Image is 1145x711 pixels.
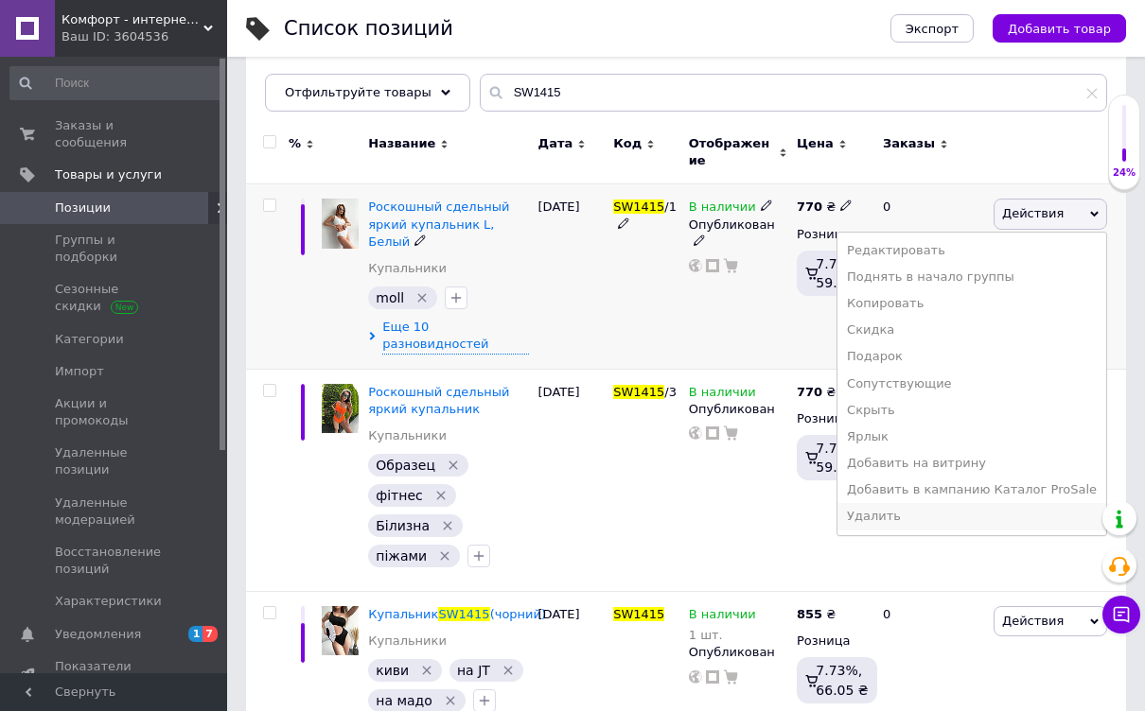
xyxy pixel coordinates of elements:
span: Добавить товар [1008,22,1111,36]
span: на JT [457,663,490,678]
svg: Удалить метку [437,548,452,564]
span: Импорт [55,363,104,380]
li: Подарок [837,343,1106,370]
span: на мадо [376,693,432,708]
span: 7 [203,626,218,642]
div: Опубликован [689,644,787,661]
span: Удаленные модерацией [55,494,175,529]
svg: Удалить метку [440,518,455,533]
div: [DATE] [534,369,609,592]
a: Купальники [368,260,447,277]
b: 770 [797,385,822,399]
span: % [289,135,301,152]
span: В наличии [689,385,756,405]
div: Список позиций [284,19,453,39]
span: Образец [376,458,435,473]
span: Со скидкой [265,75,350,92]
button: Добавить товар [993,14,1126,43]
span: SW1415 [613,607,664,621]
div: Опубликован [689,217,787,251]
div: [DATE] [534,184,609,369]
span: Действия [1002,206,1064,220]
input: Поиск по названию позиции, артикулу и поисковым запросам [480,74,1107,112]
span: Удаленные позиции [55,444,175,478]
li: Сопутствующие [837,371,1106,397]
a: КупальникSW1415(чорний) [368,607,546,621]
button: Чат с покупателем [1102,596,1140,633]
li: Поднять в начало группы [837,264,1106,290]
li: Ярлык [837,424,1106,450]
span: Уведомления [55,626,141,643]
b: 855 [797,607,822,621]
b: 770 [797,199,822,214]
span: Сезонные скидки [55,281,175,315]
span: Роскошный сдельный яркий купальник L, Белый [368,199,509,248]
span: /3 [664,385,677,399]
div: ₴ [797,384,836,401]
svg: Удалить метку [501,663,516,678]
span: Білизна [376,518,430,533]
span: Действия [1002,614,1064,628]
span: фітнеc [376,488,422,503]
span: Название [368,135,435,152]
div: Ваш ID: 3604536 [62,28,227,45]
li: Скрыть [837,397,1106,424]
span: SW1415 [613,199,664,214]
span: киви [376,663,409,678]
span: /1 [664,199,677,214]
span: SW1415 [613,385,664,399]
a: Купальники [368,633,447,650]
input: Поиск [9,66,222,100]
span: 7.73%, 59.48 ₴ [816,441,868,475]
img: Роскошный сдельный яркий купальник L, Белый [322,199,359,248]
a: Купальники [368,427,447,444]
li: Добавить в кампанию Каталог ProSale [837,477,1106,503]
svg: Удалить метку [419,663,434,678]
li: Копировать [837,290,1106,317]
span: Заказы и сообщения [55,117,175,151]
span: Комфорт - интернет-магазин [62,11,203,28]
div: ₴ [797,606,836,623]
span: Характеристики [55,593,162,610]
button: Экспорт [890,14,974,43]
li: Скидка [837,317,1106,343]
span: піжами [376,548,427,564]
li: Удалить [837,503,1106,529]
span: В наличии [689,607,756,627]
img: Купальник SW1415 (чорний) [322,606,359,655]
span: Заказы [883,135,935,152]
span: Показатели работы компании [55,658,175,692]
span: Купальник [368,607,438,621]
li: Добавить на витрину [837,450,1106,477]
span: Еще 10 разновидностей [382,319,528,354]
span: В наличии [689,199,756,219]
span: Восстановление позиций [55,544,175,578]
span: Цена [797,135,834,152]
span: (чорний) [490,607,546,621]
div: ₴ [797,199,853,216]
span: Категории [55,331,124,348]
span: Группы и подборки [55,232,175,266]
img: Роскошный сдельный яркий купальник [322,384,359,433]
span: 7.73%, 66.05 ₴ [816,663,868,697]
div: 1 шт. [689,628,756,642]
svg: Удалить метку [443,693,458,708]
div: 0 [872,184,989,369]
div: Розница [797,226,867,243]
span: Товары и услуги [55,166,162,183]
span: Отфильтруйте товары [285,85,432,99]
svg: Удалить метку [433,488,449,503]
div: 24% [1109,166,1139,180]
span: 7.73%, 59.48 ₴ [816,256,868,290]
span: Экспорт [906,22,959,36]
span: moll [376,290,404,305]
svg: Удалить метку [414,290,430,305]
li: Редактировать [837,237,1106,264]
span: Отображение [689,135,774,169]
span: Дата [538,135,573,152]
a: Роскошный сдельный яркий купальник [368,385,509,416]
span: Код [613,135,642,152]
div: Розница [797,410,867,427]
span: 1 [188,626,203,642]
